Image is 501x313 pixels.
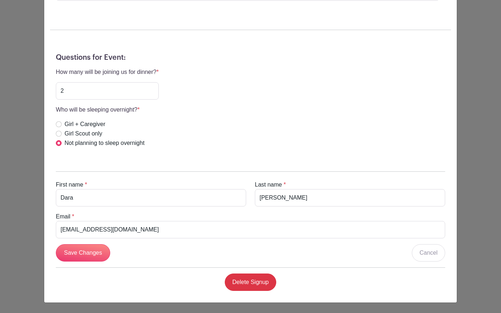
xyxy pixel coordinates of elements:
[56,105,145,114] p: Who will be sleeping overnight?
[255,180,282,189] label: Last name
[56,244,110,262] input: Save Changes
[225,274,277,291] a: Delete Signup
[56,82,159,100] input: Type your answer
[56,53,445,62] h5: Questions for Event:
[56,180,83,189] label: First name
[65,139,145,147] label: Not planning to sleep overnight
[56,68,159,76] p: How many will be joining us for dinner?
[65,129,102,138] label: Girl Scout only
[56,212,70,221] label: Email
[412,244,445,262] a: Cancel
[65,120,105,129] label: Girl + Caregiver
